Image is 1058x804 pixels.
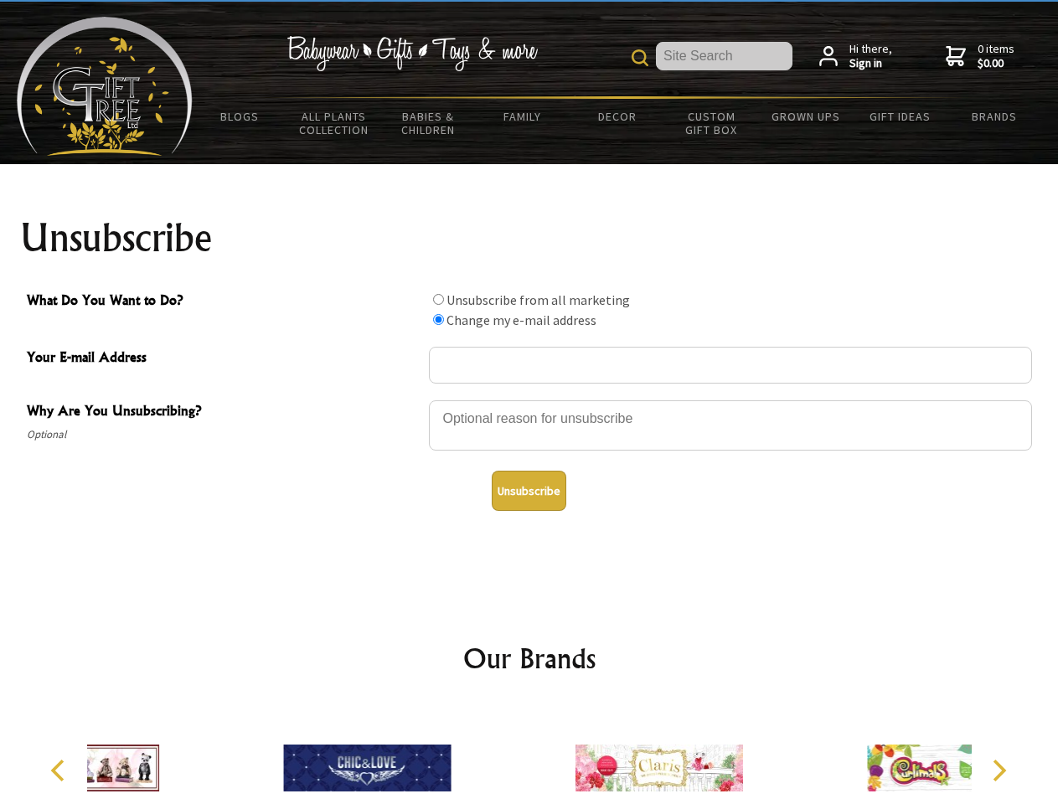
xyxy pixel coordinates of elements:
a: 0 items$0.00 [946,42,1014,71]
span: Your E-mail Address [27,347,421,371]
button: Previous [42,752,79,789]
img: product search [632,49,648,66]
a: Custom Gift Box [664,99,759,147]
img: Babyware - Gifts - Toys and more... [17,17,193,156]
a: Grown Ups [758,99,853,134]
input: Your E-mail Address [429,347,1032,384]
label: Change my e-mail address [446,312,596,328]
span: 0 items [978,41,1014,71]
a: Gift Ideas [853,99,947,134]
label: Unsubscribe from all marketing [446,291,630,308]
input: What Do You Want to Do? [433,314,444,325]
span: Hi there, [849,42,892,71]
a: BLOGS [193,99,287,134]
img: Babywear - Gifts - Toys & more [286,36,538,71]
a: Brands [947,99,1042,134]
button: Next [980,752,1017,789]
h2: Our Brands [34,638,1025,678]
h1: Unsubscribe [20,218,1039,258]
strong: $0.00 [978,56,1014,71]
a: Decor [570,99,664,134]
a: Family [476,99,570,134]
button: Unsubscribe [492,471,566,511]
span: Why Are You Unsubscribing? [27,400,421,425]
span: Optional [27,425,421,445]
input: Site Search [656,42,792,70]
a: Hi there,Sign in [819,42,892,71]
a: Babies & Children [381,99,476,147]
input: What Do You Want to Do? [433,294,444,305]
strong: Sign in [849,56,892,71]
a: All Plants Collection [287,99,382,147]
span: What Do You Want to Do? [27,290,421,314]
textarea: Why Are You Unsubscribing? [429,400,1032,451]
